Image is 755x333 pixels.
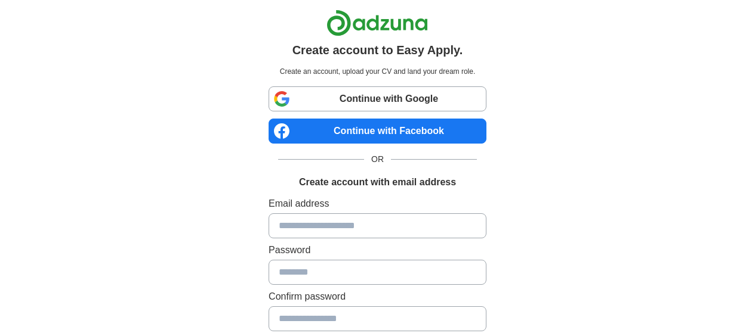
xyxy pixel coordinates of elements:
[292,41,463,59] h1: Create account to Easy Apply.
[299,175,456,189] h1: Create account with email address
[269,243,486,257] label: Password
[269,119,486,144] a: Continue with Facebook
[269,197,486,211] label: Email address
[269,86,486,111] a: Continue with Google
[326,10,428,36] img: Adzuna logo
[271,66,484,77] p: Create an account, upload your CV and land your dream role.
[269,290,486,304] label: Confirm password
[364,153,391,166] span: OR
